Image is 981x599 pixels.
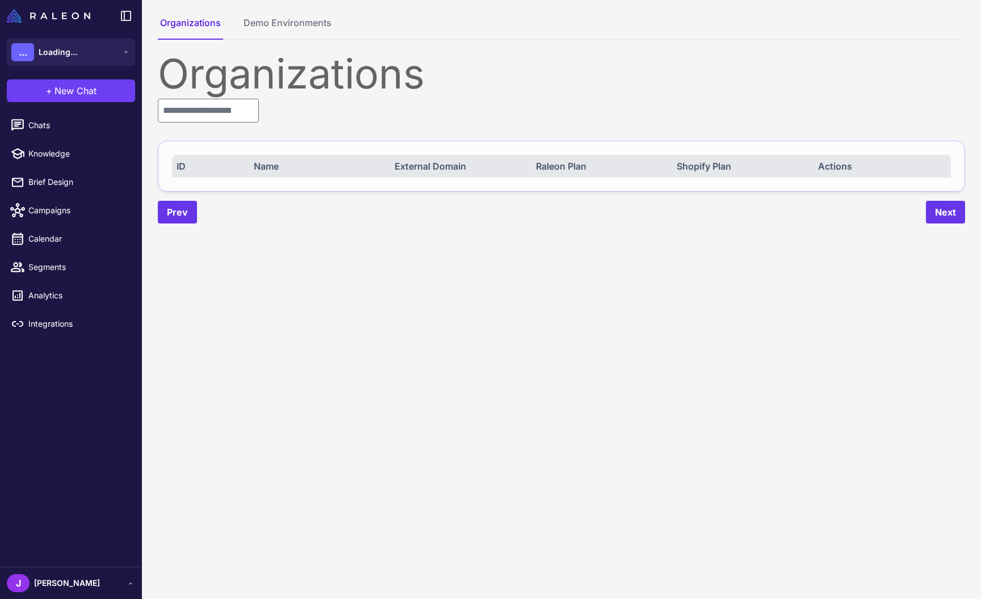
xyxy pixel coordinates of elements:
[39,46,77,58] span: Loading...
[241,16,334,40] button: Demo Environments
[28,261,128,273] span: Segments
[5,113,137,137] a: Chats
[34,577,100,589] span: [PERSON_NAME]
[5,170,137,194] a: Brief Design
[677,159,805,173] div: Shopify Plan
[5,255,137,279] a: Segments
[11,43,34,61] div: ...
[28,204,128,217] span: Campaigns
[7,79,135,102] button: +New Chat
[46,84,52,98] span: +
[28,318,128,330] span: Integrations
[5,312,137,336] a: Integrations
[5,199,137,222] a: Campaigns
[158,201,197,223] button: Prev
[7,9,95,23] a: Raleon Logo
[177,159,241,173] div: ID
[158,53,965,94] div: Organizations
[536,159,664,173] div: Raleon Plan
[5,284,137,307] a: Analytics
[28,233,128,245] span: Calendar
[395,159,523,173] div: External Domain
[28,147,128,160] span: Knowledge
[54,84,97,98] span: New Chat
[5,227,137,251] a: Calendar
[7,574,30,592] div: J
[7,39,135,66] button: ...Loading...
[158,16,223,40] button: Organizations
[28,119,128,132] span: Chats
[254,159,382,173] div: Name
[28,289,128,302] span: Analytics
[818,159,946,173] div: Actions
[7,9,90,23] img: Raleon Logo
[926,201,965,223] button: Next
[5,142,137,166] a: Knowledge
[28,176,128,188] span: Brief Design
